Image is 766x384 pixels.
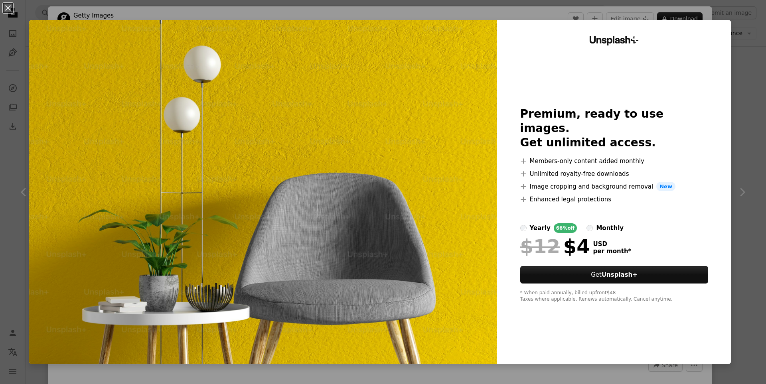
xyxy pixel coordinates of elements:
span: USD [593,240,632,248]
div: 66% off [554,223,577,233]
li: Enhanced legal protections [520,195,709,204]
li: Members-only content added monthly [520,156,709,166]
div: yearly [530,223,551,233]
span: $12 [520,236,560,257]
li: Unlimited royalty-free downloads [520,169,709,179]
div: $4 [520,236,590,257]
span: New [656,182,675,191]
h2: Premium, ready to use images. Get unlimited access. [520,107,709,150]
li: Image cropping and background removal [520,182,709,191]
span: per month * [593,248,632,255]
input: yearly66%off [520,225,527,231]
div: * When paid annually, billed upfront $48 Taxes where applicable. Renews automatically. Cancel any... [520,290,709,303]
button: GetUnsplash+ [520,266,709,284]
input: monthly [586,225,593,231]
div: monthly [596,223,624,233]
strong: Unsplash+ [602,271,638,278]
